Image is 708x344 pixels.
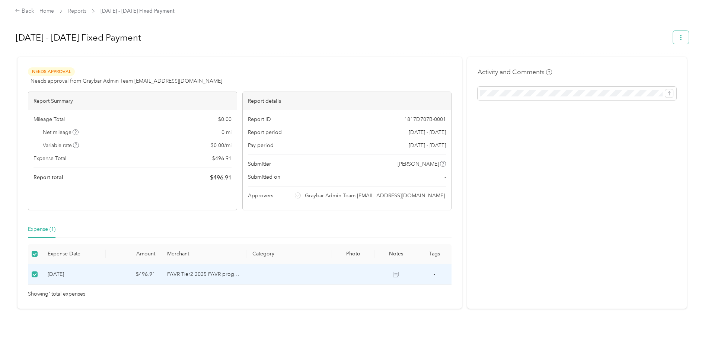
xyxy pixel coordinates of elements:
td: - [417,264,452,285]
span: Report ID [248,115,271,123]
span: [DATE] - [DATE] Fixed Payment [101,7,175,15]
h4: Activity and Comments [478,67,552,77]
span: $ 496.91 [212,155,232,162]
span: Submitted on [248,173,280,181]
span: 1817D707B-0001 [404,115,446,123]
div: Report details [243,92,451,110]
th: Notes [374,244,417,264]
span: Report period [248,128,282,136]
span: Submitter [248,160,271,168]
th: Amount [106,244,161,264]
div: Tags [423,251,446,257]
span: Needs approval from Graybar Admin Team [EMAIL_ADDRESS][DOMAIN_NAME] [31,77,222,85]
span: 0 mi [221,128,232,136]
th: Tags [417,244,452,264]
th: Photo [332,244,375,264]
span: Variable rate [43,141,79,149]
span: [DATE] - [DATE] [409,141,446,149]
span: Net mileage [43,128,79,136]
span: [PERSON_NAME] [398,160,439,168]
h1: Sep 1 - 30, 2025 Fixed Payment [16,29,668,47]
td: $496.91 [106,264,161,285]
div: Back [15,7,34,16]
span: - [444,173,446,181]
iframe: Everlance-gr Chat Button Frame [666,302,708,344]
th: Expense Date [42,244,106,264]
div: Expense (1) [28,225,55,233]
span: $ 0.00 [218,115,232,123]
span: - [434,271,435,277]
span: [DATE] - [DATE] [409,128,446,136]
span: Report total [34,173,63,181]
a: Reports [68,8,86,14]
span: Needs Approval [28,67,75,76]
span: Expense Total [34,155,66,162]
span: $ 0.00 / mi [211,141,232,149]
span: $ 496.91 [210,173,232,182]
th: Category [246,244,332,264]
span: Showing 1 total expenses [28,290,85,298]
span: Approvers [248,192,273,200]
td: FAVR Tier2 2025 FAVR program [161,264,246,285]
div: Report Summary [28,92,237,110]
a: Home [39,8,54,14]
span: Graybar Admin Team [EMAIL_ADDRESS][DOMAIN_NAME] [305,192,445,200]
span: Pay period [248,141,274,149]
th: Merchant [161,244,246,264]
td: 10-2-2025 [42,264,106,285]
span: Mileage Total [34,115,65,123]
